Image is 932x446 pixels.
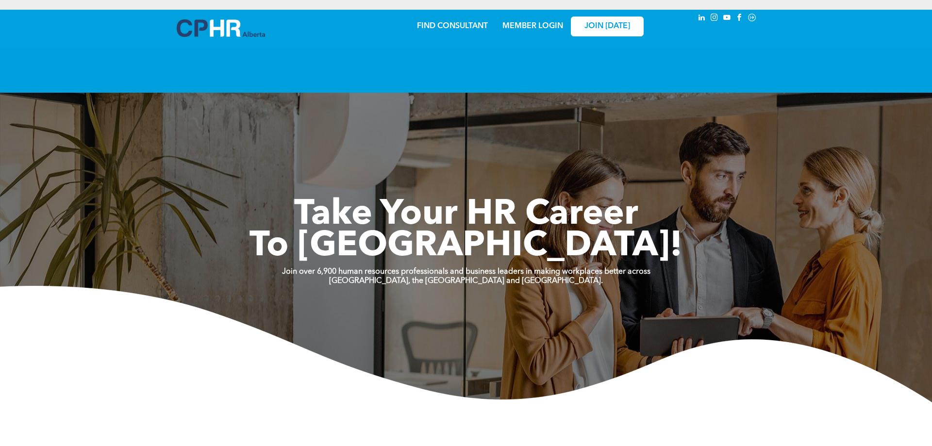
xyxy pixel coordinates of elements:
a: instagram [709,12,719,25]
a: linkedin [696,12,707,25]
a: MEMBER LOGIN [502,22,563,30]
img: A blue and white logo for cp alberta [177,19,265,37]
a: JOIN [DATE] [571,17,644,36]
a: youtube [721,12,732,25]
span: Take Your HR Career [294,198,638,232]
strong: Join over 6,900 human resources professionals and business leaders in making workplaces better ac... [282,268,650,276]
a: FIND CONSULTANT [417,22,488,30]
strong: [GEOGRAPHIC_DATA], the [GEOGRAPHIC_DATA] and [GEOGRAPHIC_DATA]. [329,277,603,285]
span: To [GEOGRAPHIC_DATA]! [250,229,682,264]
a: Social network [747,12,757,25]
a: facebook [734,12,745,25]
span: JOIN [DATE] [584,22,630,31]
